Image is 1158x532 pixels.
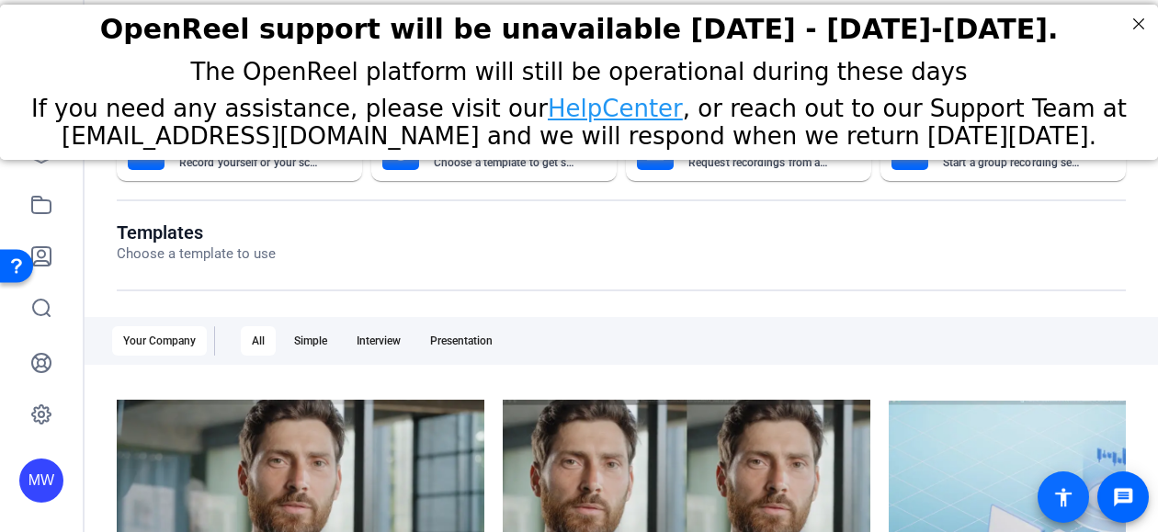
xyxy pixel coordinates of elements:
[117,221,276,243] h1: Templates
[117,243,276,265] p: Choose a template to use
[283,326,338,356] div: Simple
[943,157,1085,168] mat-card-subtitle: Start a group recording session
[112,326,207,356] div: Your Company
[548,90,683,118] a: HelpCenter
[1112,486,1134,508] mat-icon: message
[190,53,967,81] span: The OpenReel platform will still be operational during these days
[419,326,504,356] div: Presentation
[1052,486,1074,508] mat-icon: accessibility
[19,458,63,503] div: MW
[241,326,276,356] div: All
[23,8,1135,40] h2: OpenReel support will be unavailable Thursday - Friday, October 16th-17th.
[179,157,322,168] mat-card-subtitle: Record yourself or your screen
[688,157,831,168] mat-card-subtitle: Request recordings from anyone, anywhere
[31,90,1127,145] span: If you need any assistance, please visit our , or reach out to our Support Team at [EMAIL_ADDRESS...
[1127,7,1151,31] div: Close Step
[346,326,412,356] div: Interview
[434,157,576,168] mat-card-subtitle: Choose a template to get started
